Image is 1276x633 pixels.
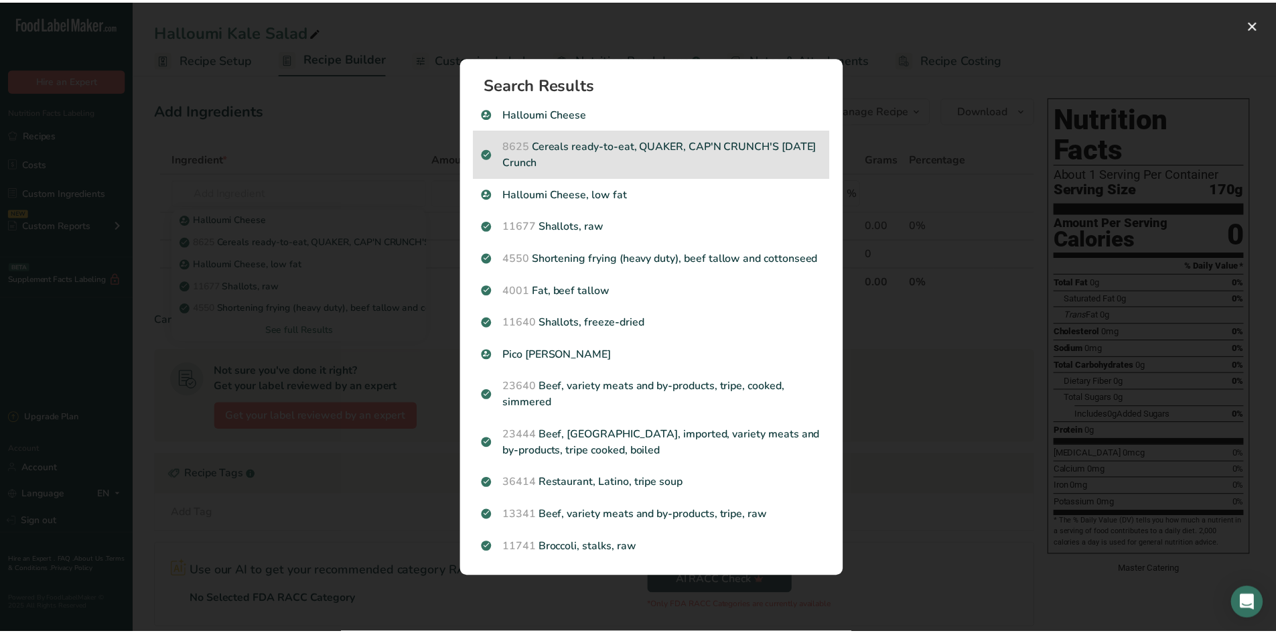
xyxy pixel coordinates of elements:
[485,105,828,121] p: Halloumi Cheese
[485,314,828,330] p: Shallots, freeze-dried
[506,315,540,330] span: 11640
[506,508,540,522] span: 13341
[485,507,828,523] p: Beef, variety meats and by-products, tripe, raw
[485,475,828,491] p: Restaurant, Latino, tripe soup
[485,427,828,459] p: Beef, [GEOGRAPHIC_DATA], imported, variety meats and by-products, tripe cooked, boiled
[485,282,828,298] p: Fat, beef tallow
[506,138,533,153] span: 8625
[485,186,828,202] p: Halloumi Cheese, low fat
[506,427,540,442] span: 23444
[485,378,828,411] p: Beef, variety meats and by-products, tripe, cooked, simmered
[485,218,828,234] p: Shallots, raw
[1240,587,1273,620] div: Open Intercom Messenger
[485,137,828,169] p: Cereals ready-to-eat, QUAKER, CAP'N CRUNCH'S [DATE] Crunch
[485,539,828,555] p: Broccoli, stalks, raw
[506,218,540,233] span: 11677
[506,283,533,297] span: 4001
[506,251,533,265] span: 4550
[485,346,828,362] p: Pico [PERSON_NAME]
[485,250,828,266] p: Shortening frying (heavy duty), beef tallow and cottonseed
[488,76,836,92] h1: Search Results
[506,379,540,394] span: 23640
[506,476,540,490] span: 36414
[506,540,540,555] span: 11741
